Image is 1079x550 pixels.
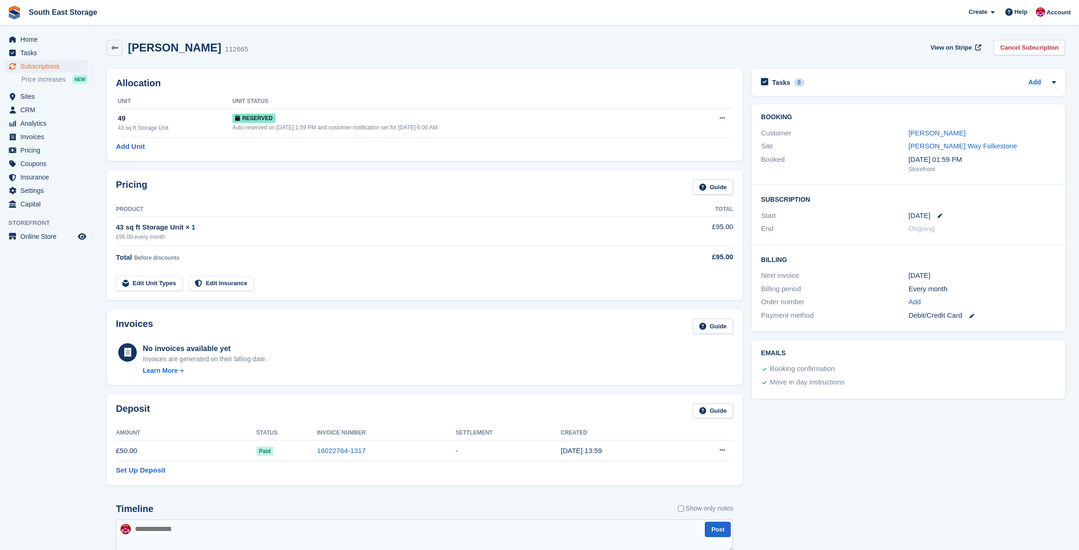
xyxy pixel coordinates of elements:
div: Next invoice [761,270,908,281]
span: Pricing [20,144,76,157]
a: Learn More [143,366,267,376]
th: Amount [116,426,256,441]
a: [PERSON_NAME] Way Folkestone [908,142,1017,150]
a: menu [5,60,88,73]
div: [DATE] 01:59 PM [908,154,1056,165]
th: Unit [116,94,232,109]
span: Total [116,253,132,261]
a: Cancel Subscription [994,40,1065,55]
td: - [455,441,561,461]
span: Online Store [20,230,76,243]
a: menu [5,103,88,116]
div: Customer [761,128,908,139]
a: menu [5,144,88,157]
th: Settlement [455,426,561,441]
a: [PERSON_NAME] [908,129,965,137]
div: Auto reserved on [DATE] 1:59 PM and customer notification set for [DATE] 6:00 AM. [232,123,690,132]
span: Storefront [8,218,92,228]
h2: Invoices [116,319,153,334]
h2: Deposit [116,403,150,419]
span: Settings [20,184,76,197]
span: Analytics [20,117,76,130]
th: Invoice Number [317,426,456,441]
a: menu [5,46,88,59]
a: Edit Insurance [188,276,254,291]
th: Total [651,202,733,217]
div: Start [761,211,908,221]
div: End [761,224,908,234]
h2: Timeline [116,504,153,514]
div: 49 [118,113,232,124]
span: CRM [20,103,76,116]
a: Guide [693,319,734,334]
div: Every month [908,284,1056,294]
a: menu [5,90,88,103]
h2: [PERSON_NAME] [128,41,221,54]
span: Paid [256,447,274,456]
img: Roger Norris [121,524,131,534]
h2: Pricing [116,179,147,195]
div: 43 sq ft Storage Unit × 1 [116,222,651,233]
span: View on Stripe [931,43,972,52]
td: £50.00 [116,441,256,461]
div: 112665 [225,44,248,55]
a: menu [5,117,88,130]
div: 43 sq ft Storage Unit [118,124,232,132]
div: £95.00 [651,252,733,262]
td: £95.00 [651,217,733,246]
h2: Billing [761,255,1056,264]
div: [DATE] [908,270,1056,281]
time: 2025-10-07 00:00:00 UTC [908,211,930,221]
span: Price increases [21,75,66,84]
a: Add [1028,77,1041,88]
span: Insurance [20,171,76,184]
div: Payment method [761,310,908,321]
a: menu [5,157,88,170]
div: Billing period [761,284,908,294]
div: No invoices available yet [143,343,267,354]
div: Storefront [908,165,1056,174]
div: £95.00 every month [116,233,651,241]
span: Before discounts [134,255,179,261]
a: menu [5,198,88,211]
div: Site [761,141,908,152]
a: Add [908,297,921,307]
img: Roger Norris [1036,7,1045,17]
span: Coupons [20,157,76,170]
th: Created [561,426,677,441]
span: Ongoing [908,224,935,232]
div: Booking confirmation [770,364,835,375]
div: Debit/Credit Card [908,310,1056,321]
div: NEW [72,75,88,84]
div: Invoices are generated on their billing date. [143,354,267,364]
span: Help [1015,7,1028,17]
a: Preview store [77,231,88,242]
label: Show only notes [678,504,734,513]
button: Post [705,522,731,537]
a: Edit Unit Types [116,276,183,291]
span: Tasks [20,46,76,59]
time: 2025-10-06 12:59:16 UTC [561,447,602,454]
a: Guide [693,403,734,419]
div: Booked [761,154,908,174]
span: Reserved [232,114,275,123]
h2: Emails [761,350,1056,357]
div: Order number [761,297,908,307]
span: Subscriptions [20,60,76,73]
span: Home [20,33,76,46]
h2: Booking [761,114,1056,121]
th: Product [116,202,651,217]
a: Guide [693,179,734,195]
div: 0 [794,78,804,87]
a: menu [5,184,88,197]
div: Move in day instructions [770,377,844,388]
span: Invoices [20,130,76,143]
a: Add Unit [116,141,145,152]
a: Price increases NEW [21,74,88,84]
a: Set Up Deposit [116,465,166,476]
a: menu [5,33,88,46]
span: Sites [20,90,76,103]
h2: Allocation [116,78,733,89]
a: South East Storage [25,5,101,20]
a: menu [5,130,88,143]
